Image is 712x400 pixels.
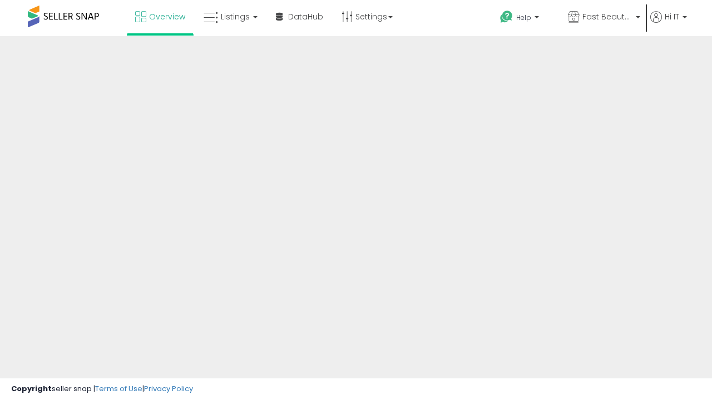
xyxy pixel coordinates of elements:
[149,11,185,22] span: Overview
[221,11,250,22] span: Listings
[11,383,52,394] strong: Copyright
[491,2,558,36] a: Help
[665,11,679,22] span: Hi IT
[144,383,193,394] a: Privacy Policy
[582,11,632,22] span: Fast Beauty ([GEOGRAPHIC_DATA])
[516,13,531,22] span: Help
[650,11,687,36] a: Hi IT
[95,383,142,394] a: Terms of Use
[11,384,193,394] div: seller snap | |
[500,10,513,24] i: Get Help
[288,11,323,22] span: DataHub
